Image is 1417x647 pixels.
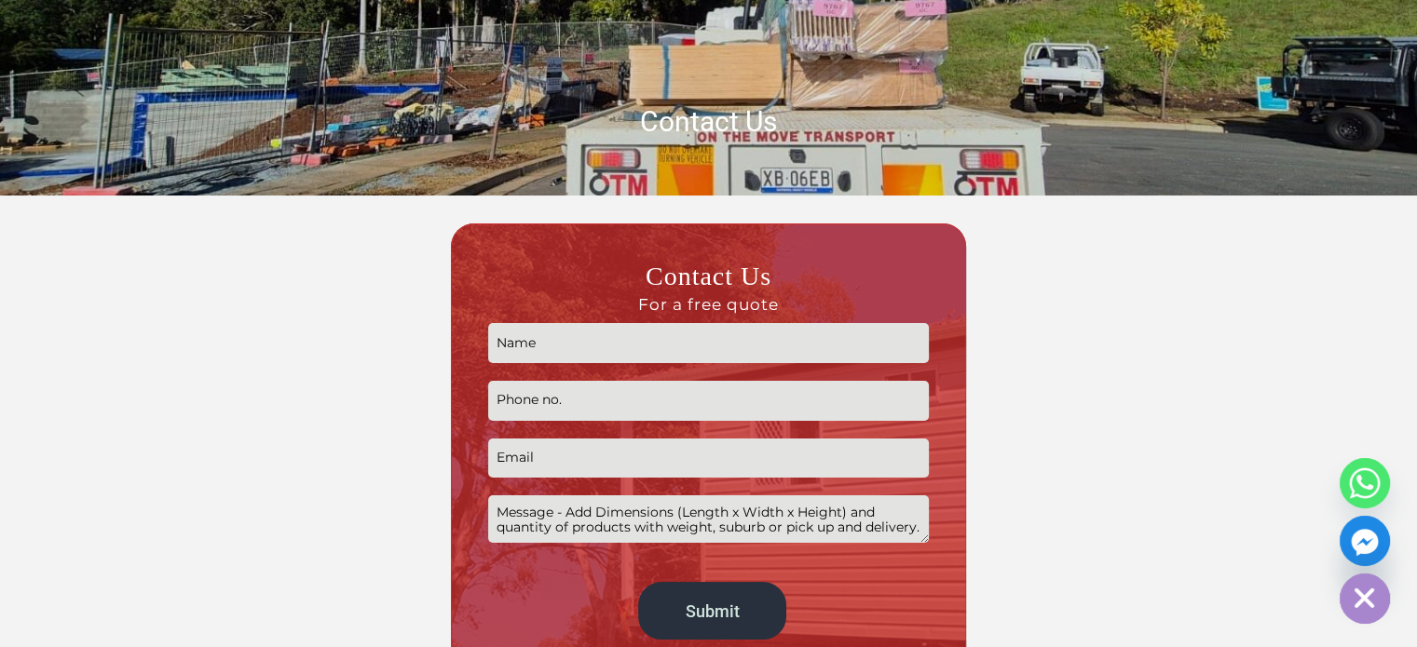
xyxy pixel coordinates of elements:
[488,323,929,363] input: Name
[1340,458,1390,508] a: Whatsapp
[488,294,929,315] span: For a free quote
[488,438,929,479] input: Email
[488,260,929,314] h3: Contact Us
[1340,516,1390,566] a: Facebook_Messenger
[488,381,929,421] input: Phone no.
[178,103,1240,140] h1: Contact Us
[638,582,786,639] input: Submit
